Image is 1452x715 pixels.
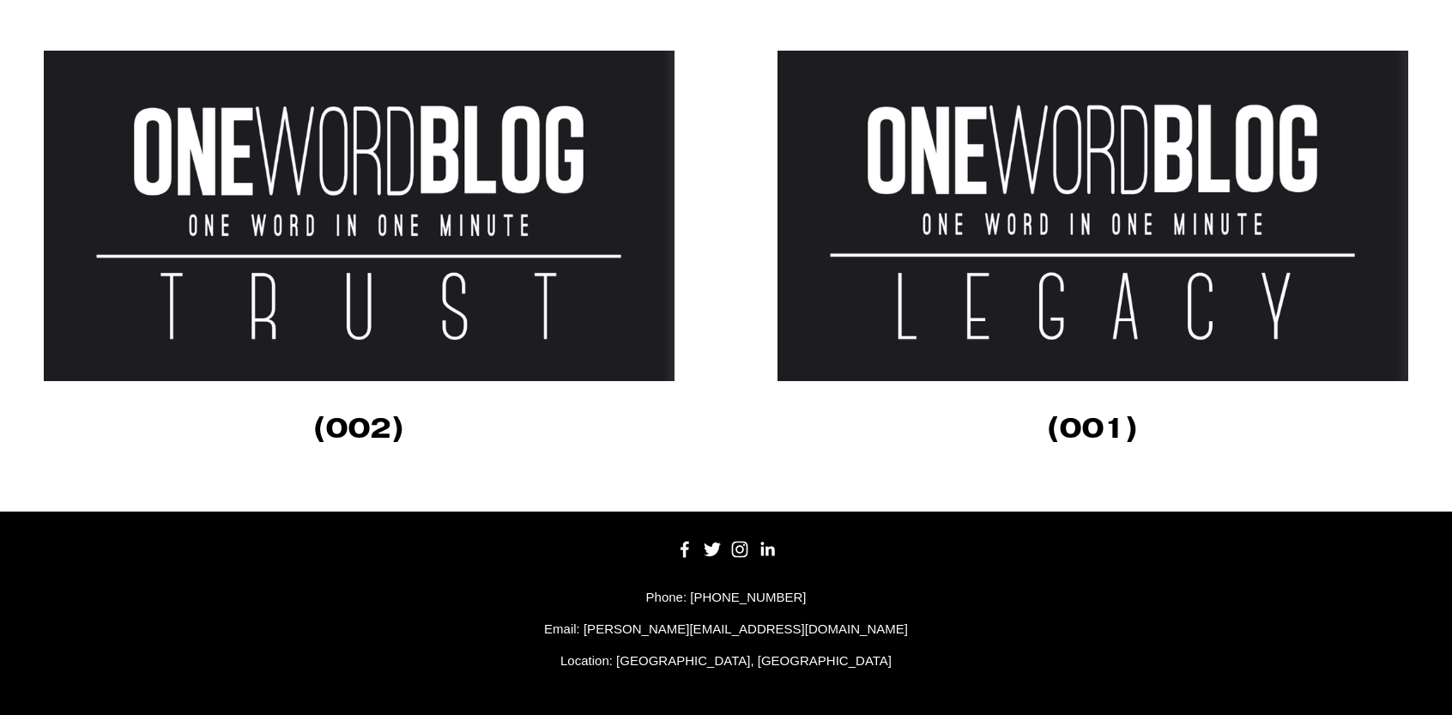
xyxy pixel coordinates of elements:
[44,651,1409,671] p: Location: [GEOGRAPHIC_DATA], [GEOGRAPHIC_DATA]
[676,541,693,558] a: Facebook
[777,51,1408,381] img: &nbsp;
[759,541,776,558] a: LinkedIn
[313,409,405,446] strong: (002)
[44,619,1409,639] p: Email: [PERSON_NAME][EMAIL_ADDRESS][DOMAIN_NAME]
[44,51,675,381] img: &nbsp;
[1047,409,1139,446] strong: (001)
[44,587,1409,608] p: Phone: [PHONE_NUMBER]
[731,541,748,558] a: Instagram
[704,541,721,558] a: Twitter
